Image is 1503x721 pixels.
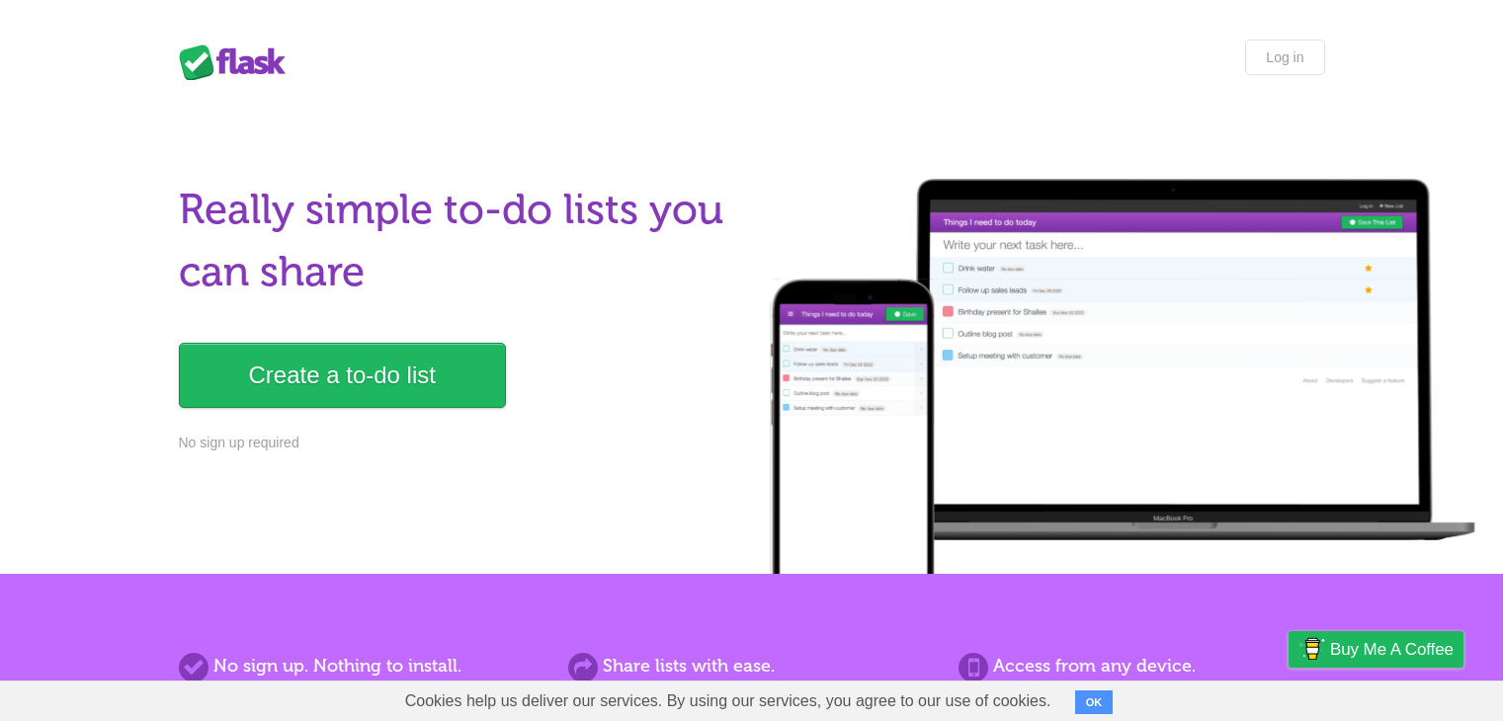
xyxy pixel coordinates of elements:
button: OK [1075,690,1114,714]
a: Buy me a coffee [1289,631,1463,668]
a: Create a to-do list [179,343,506,408]
h2: Access from any device. [959,653,1324,680]
div: Flask Lists [179,44,297,80]
span: Buy me a coffee [1330,632,1454,667]
a: Log in [1245,40,1324,75]
h2: Share lists with ease. [568,653,934,680]
h1: Really simple to-do lists you can share [179,179,740,303]
img: Buy me a coffee [1298,632,1325,666]
h2: No sign up. Nothing to install. [179,653,544,680]
span: Cookies help us deliver our services. By using our services, you agree to our use of cookies. [385,681,1071,721]
p: No sign up required [179,433,740,453]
